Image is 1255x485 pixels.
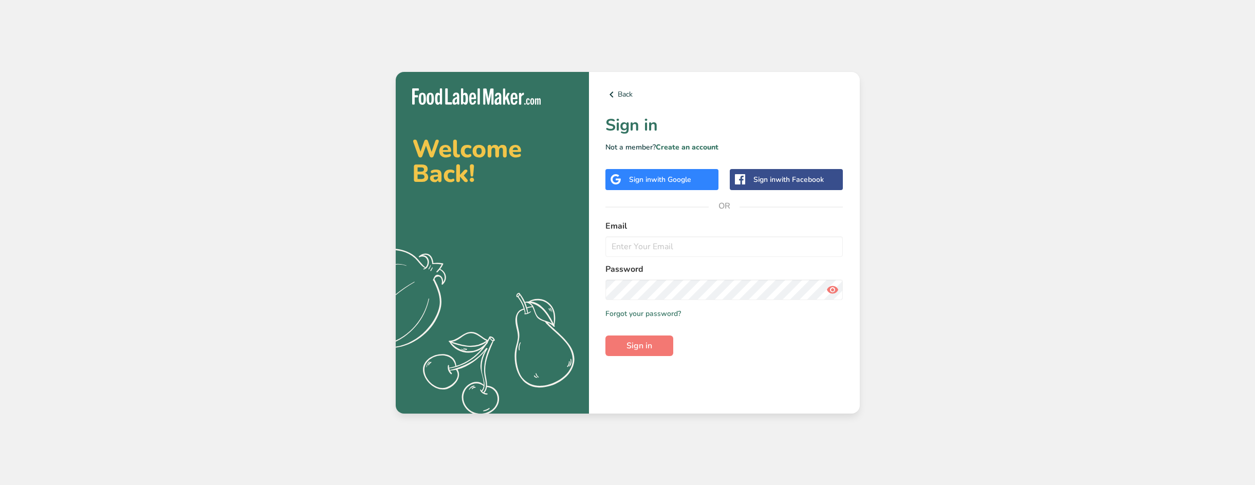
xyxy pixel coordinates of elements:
span: OR [709,191,740,221]
input: Enter Your Email [605,236,843,257]
label: Password [605,263,843,275]
button: Sign in [605,335,673,356]
label: Email [605,220,843,232]
p: Not a member? [605,142,843,153]
img: Food Label Maker [412,88,541,105]
a: Create an account [656,142,718,152]
a: Forgot your password? [605,308,681,319]
span: with Google [651,175,691,184]
a: Back [605,88,843,101]
h2: Welcome Back! [412,137,573,186]
span: Sign in [626,340,652,352]
div: Sign in [629,174,691,185]
div: Sign in [753,174,824,185]
h1: Sign in [605,113,843,138]
span: with Facebook [776,175,824,184]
